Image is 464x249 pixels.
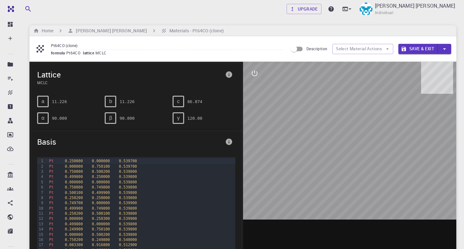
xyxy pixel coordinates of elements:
[41,115,44,121] span: α
[167,27,224,34] h6: Materials - Pt64CO (clone)
[119,237,137,242] span: 0.540000
[65,159,83,163] span: 0.250000
[119,243,137,247] span: 0.512900
[306,46,327,51] span: Description
[5,6,14,12] img: logo
[65,169,83,174] span: 0.750000
[49,159,53,163] span: Pt
[52,96,67,107] pre: 11.226
[49,206,53,211] span: Pt
[119,180,137,184] span: 0.539800
[49,174,53,179] span: Pt
[109,115,112,121] span: β
[375,10,393,16] span: Individual
[65,237,83,242] span: 0.750200
[92,180,110,184] span: 0.000000
[92,237,110,242] span: 0.249800
[37,200,44,205] div: 9
[119,159,137,163] span: 0.539700
[119,216,137,221] span: 0.539900
[42,99,45,104] span: a
[32,27,225,34] nav: breadcrumb
[92,216,110,221] span: 0.250300
[37,195,44,200] div: 8
[119,164,137,169] span: 0.539700
[92,169,110,174] span: 0.500200
[49,201,53,205] span: Pt
[287,4,322,14] a: Upgrade
[187,96,202,107] pre: 86.874
[65,180,83,184] span: 0.000000
[49,211,53,216] span: Pt
[49,222,53,226] span: Pt
[119,206,137,211] span: 0.539800
[65,232,83,237] span: 0.000000
[65,227,83,231] span: 0.249900
[65,216,83,221] span: 0.000000
[49,190,53,195] span: Pt
[51,50,66,55] span: formula
[65,206,83,211] span: 0.499900
[37,158,44,164] div: 1
[177,115,180,121] span: γ
[49,227,53,231] span: Pt
[177,99,180,104] span: c
[65,211,83,216] span: 0.250200
[119,222,137,226] span: 0.539800
[92,174,110,179] span: 0.250000
[119,201,137,205] span: 0.539900
[37,180,44,185] div: 5
[49,232,53,237] span: Pt
[65,190,83,195] span: 0.500100
[375,2,455,10] p: [PERSON_NAME] [PERSON_NAME]
[49,169,53,174] span: Pt
[119,211,137,216] span: 0.539800
[92,190,110,195] span: 0.499900
[109,99,112,104] span: b
[92,206,110,211] span: 0.749800
[119,96,134,107] pre: 11.226
[119,227,137,231] span: 0.539800
[119,232,137,237] span: 0.539800
[37,216,44,221] div: 12
[223,135,235,148] button: info
[65,201,83,205] span: 0.749700
[37,211,44,216] div: 11
[37,237,44,242] div: 16
[37,206,44,211] div: 10
[49,180,53,184] span: Pt
[49,237,53,242] span: Pt
[119,185,137,189] span: 0.539800
[37,242,44,247] div: 17
[92,227,110,231] span: 0.750100
[92,201,110,205] span: 0.000000
[332,44,393,54] button: Select Material Actions
[37,80,223,85] span: MCLC
[119,169,137,174] span: 0.539800
[37,169,44,174] div: 3
[398,44,438,54] button: Save & Exit
[65,196,83,200] span: 0.250200
[37,221,44,227] div: 13
[119,196,137,200] span: 0.539800
[223,68,235,81] button: info
[83,50,95,55] span: lattice
[52,113,67,124] pre: 90.000
[92,232,110,237] span: 0.500200
[37,137,223,147] span: Basis
[49,243,53,247] span: Pt
[49,216,53,221] span: Pt
[65,222,83,226] span: 0.499800
[37,190,44,195] div: 7
[119,190,137,195] span: 0.539800
[49,185,53,189] span: Pt
[39,27,53,34] h6: Home
[49,196,53,200] span: Pt
[65,174,83,179] span: 0.499800
[92,159,110,163] span: 0.000000
[37,185,44,190] div: 6
[92,196,110,200] span: 0.250000
[37,232,44,237] div: 15
[37,69,223,80] span: Lattice
[95,50,109,55] span: MCLC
